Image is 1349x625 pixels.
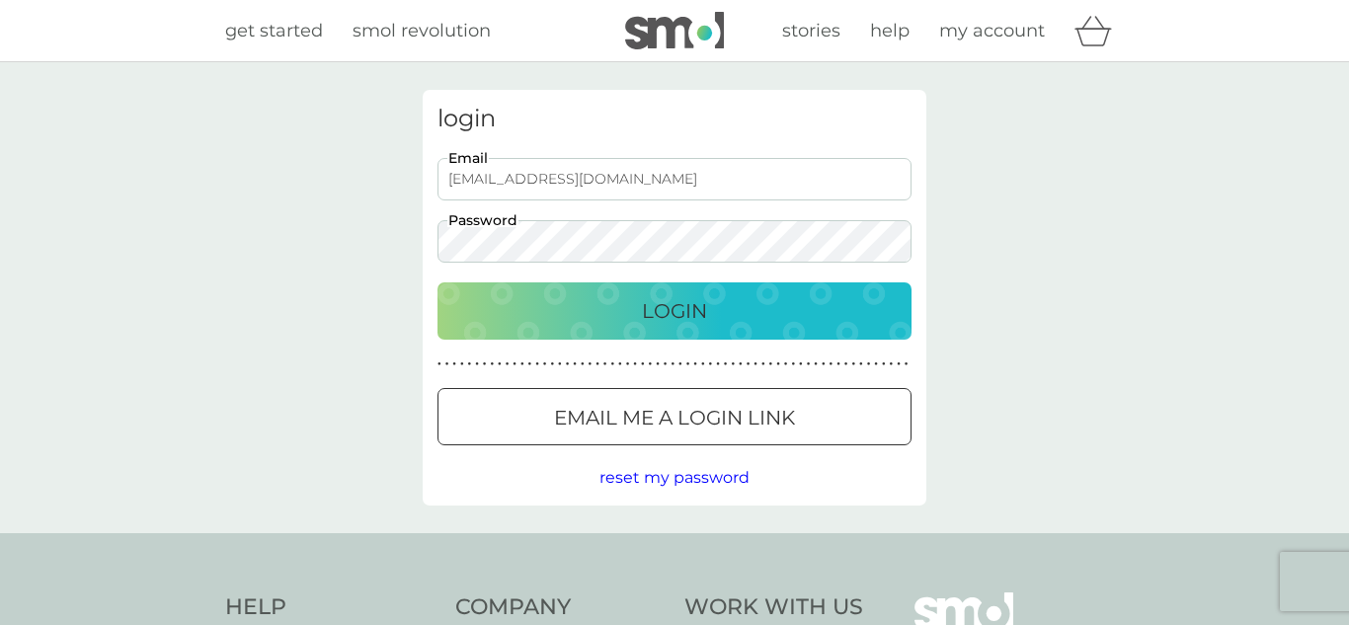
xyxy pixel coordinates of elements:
p: ● [528,359,532,369]
p: ● [656,359,660,369]
a: get started [225,17,323,45]
div: basket [1074,11,1124,50]
p: ● [761,359,765,369]
span: help [870,20,910,41]
p: ● [550,359,554,369]
span: stories [782,20,840,41]
p: ● [452,359,456,369]
p: ● [595,359,599,369]
p: ● [731,359,735,369]
p: ● [558,359,562,369]
a: my account [939,17,1045,45]
p: ● [859,359,863,369]
p: ● [754,359,757,369]
p: ● [589,359,593,369]
p: ● [867,359,871,369]
p: ● [897,359,901,369]
p: ● [807,359,811,369]
p: ● [882,359,886,369]
p: ● [724,359,728,369]
p: ● [506,359,510,369]
p: ● [693,359,697,369]
p: ● [566,359,570,369]
a: help [870,17,910,45]
p: ● [468,359,472,369]
p: ● [649,359,653,369]
p: ● [535,359,539,369]
p: ● [791,359,795,369]
p: ● [641,359,645,369]
p: ● [776,359,780,369]
p: ● [513,359,516,369]
p: ● [836,359,840,369]
p: ● [520,359,524,369]
p: ● [626,359,630,369]
p: ● [581,359,585,369]
p: ● [618,359,622,369]
p: ● [814,359,818,369]
p: ● [747,359,751,369]
p: ● [769,359,773,369]
p: ● [844,359,848,369]
span: my account [939,20,1045,41]
p: ● [475,359,479,369]
p: ● [709,359,713,369]
p: ● [460,359,464,369]
button: Login [437,282,912,340]
span: smol revolution [353,20,491,41]
p: ● [784,359,788,369]
p: Login [642,295,707,327]
p: ● [851,359,855,369]
p: ● [437,359,441,369]
p: ● [633,359,637,369]
p: ● [686,359,690,369]
p: ● [701,359,705,369]
span: reset my password [599,468,750,487]
p: ● [739,359,743,369]
p: ● [678,359,682,369]
p: ● [905,359,909,369]
p: ● [498,359,502,369]
p: ● [799,359,803,369]
p: ● [483,359,487,369]
img: smol [625,12,724,49]
p: ● [874,359,878,369]
button: Email me a login link [437,388,912,445]
p: ● [610,359,614,369]
h4: Help [225,592,436,623]
p: ● [603,359,607,369]
a: stories [782,17,840,45]
h4: Company [455,592,666,623]
p: ● [890,359,894,369]
a: smol revolution [353,17,491,45]
p: ● [445,359,449,369]
p: ● [490,359,494,369]
p: ● [543,359,547,369]
p: ● [716,359,720,369]
p: ● [573,359,577,369]
p: Email me a login link [554,402,795,433]
p: ● [830,359,833,369]
span: get started [225,20,323,41]
h4: Work With Us [684,592,863,623]
p: ● [671,359,674,369]
h3: login [437,105,912,133]
p: ● [822,359,826,369]
button: reset my password [599,465,750,491]
p: ● [664,359,668,369]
